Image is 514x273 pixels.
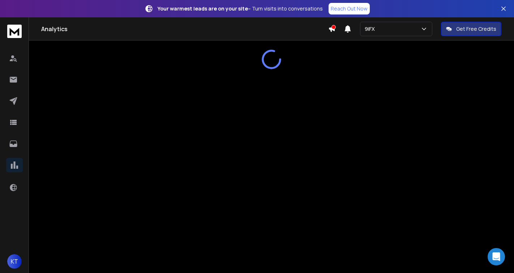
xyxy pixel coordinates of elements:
button: Get Free Credits [441,22,501,36]
strong: Your warmest leads are on your site [158,5,248,12]
p: Reach Out Now [331,5,368,12]
h1: Analytics [41,25,328,33]
div: Open Intercom Messenger [488,248,505,265]
button: KT [7,254,22,269]
img: logo [7,25,22,38]
p: – Turn visits into conversations [158,5,323,12]
p: Get Free Credits [456,25,496,33]
p: 9iFX [365,25,378,33]
a: Reach Out Now [329,3,370,14]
